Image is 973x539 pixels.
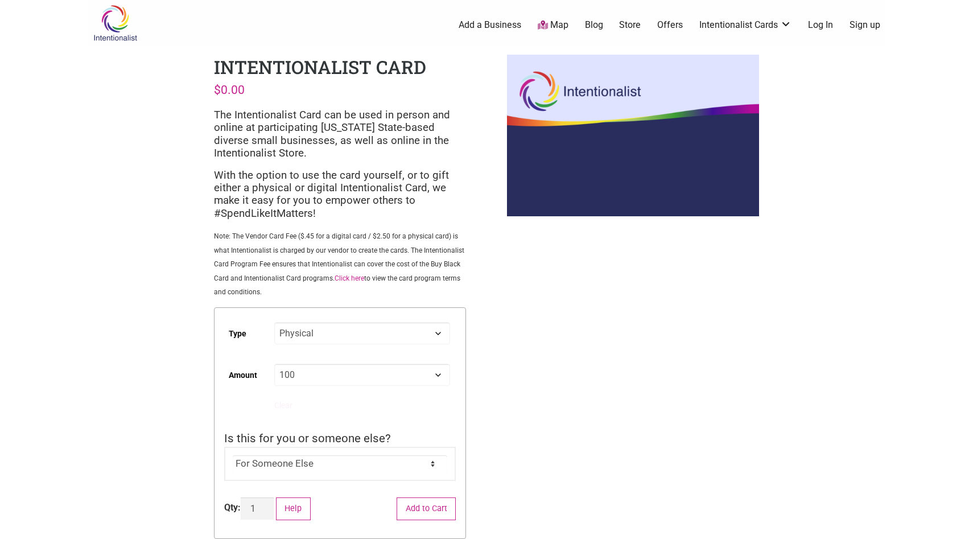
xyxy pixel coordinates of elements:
[229,321,246,347] label: Type
[657,19,683,31] a: Offers
[538,19,568,32] a: Map
[808,19,833,31] a: Log In
[850,19,880,31] a: Sign up
[585,19,603,31] a: Blog
[241,497,274,520] input: Product quantity
[214,232,464,296] span: Note: The Vendor Card Fee ($.45 for a digital card / $2.50 for a physical card) is what Intention...
[459,19,521,31] a: Add a Business
[397,497,456,521] button: Add to Cart
[224,431,391,445] span: Is this for you or someone else?
[229,363,257,388] label: Amount
[619,19,641,31] a: Store
[233,455,448,472] select: Is this for you or someone else?
[699,19,791,31] a: Intentionalist Cards
[507,55,759,216] img: Intentionalist 1_FINAL
[214,83,221,97] span: $
[335,274,364,282] a: Click here
[214,83,245,97] bdi: 0.00
[88,5,142,42] img: Intentionalist
[214,109,466,160] p: The Intentionalist Card can be used in person and online at participating [US_STATE] State-based ...
[274,401,292,410] a: Clear options
[214,55,426,79] h1: Intentionalist Card
[276,497,311,521] button: Help
[214,169,466,220] p: With the option to use the card yourself, or to gift either a physical or digital Intentionalist ...
[224,501,241,515] div: Qty:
